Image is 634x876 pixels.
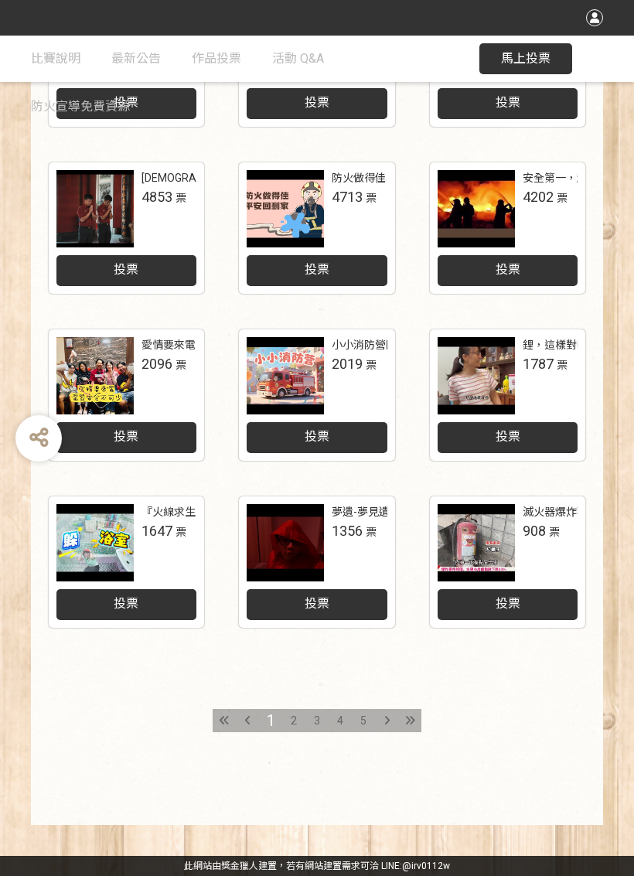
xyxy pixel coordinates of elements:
[332,504,433,520] div: 夢遺-夢見遺失的安全
[332,523,363,539] span: 1356
[239,162,395,294] a: 防火做得佳，平安回到家4713票投票
[305,429,329,444] span: 投票
[430,162,586,294] a: 安全第一，超前部署，確保安全。4202票投票
[332,170,451,186] div: 防火做得佳，平安回到家
[272,36,324,82] a: 活動 Q&A
[523,356,554,372] span: 1787
[272,51,324,66] span: 活動 Q&A
[31,51,80,66] span: 比賽說明
[496,95,520,110] span: 投票
[239,496,395,628] a: 夢遺-夢見遺失的安全1356票投票
[523,337,604,353] div: 鋰，這樣對嗎???
[267,711,275,730] span: 1
[337,714,343,727] span: 4
[111,51,161,66] span: 最新公告
[176,526,186,538] span: 票
[496,596,520,611] span: 投票
[31,99,130,114] span: 防火宣導免費資源
[366,192,377,204] span: 票
[523,523,546,539] span: 908
[291,714,297,727] span: 2
[332,356,363,372] span: 2019
[141,170,419,186] div: [DEMOGRAPHIC_DATA]的叮嚀：人離火要熄，住警器不離
[305,596,329,611] span: 投票
[176,359,186,371] span: 票
[111,36,161,82] a: 最新公告
[314,714,320,727] span: 3
[523,504,609,520] div: 滅火器爆炸事件簿
[192,36,241,82] a: 作品投票
[31,36,80,82] a: 比賽說明
[114,429,138,444] span: 投票
[192,51,241,66] span: 作品投票
[501,51,550,66] span: 馬上投票
[141,337,282,353] div: 愛情要來電，電器安全不可少
[479,43,572,74] button: 馬上投票
[557,359,568,371] span: 票
[176,192,186,204] span: 票
[141,189,172,205] span: 4853
[49,496,205,628] a: 『火線求生，平安一生』1647票投票
[184,861,450,871] span: 可洽 LINE:
[49,162,205,294] a: [DEMOGRAPHIC_DATA]的叮嚀：人離火要熄，住警器不離4853票投票
[141,523,172,539] span: 1647
[184,861,360,871] a: 此網站由獎金獵人建置，若有網站建置需求
[360,714,366,727] span: 5
[402,861,450,871] a: @irv0112w
[141,504,261,520] div: 『火線求生，平安一生』
[141,356,172,372] span: 2096
[332,337,429,353] div: 小小消防營防災宣導
[114,262,138,277] span: 投票
[549,526,560,538] span: 票
[366,526,377,538] span: 票
[430,329,586,461] a: 鋰，這樣對嗎???1787票投票
[305,262,329,277] span: 投票
[332,189,363,205] span: 4713
[239,329,395,461] a: 小小消防營防災宣導2019票投票
[49,329,205,461] a: 愛情要來電，電器安全不可少2096票投票
[557,192,568,204] span: 票
[114,596,138,611] span: 投票
[430,496,586,628] a: 滅火器爆炸事件簿908票投票
[366,359,377,371] span: 票
[496,262,520,277] span: 投票
[523,189,554,205] span: 4202
[496,429,520,444] span: 投票
[31,84,130,130] a: 防火宣導免費資源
